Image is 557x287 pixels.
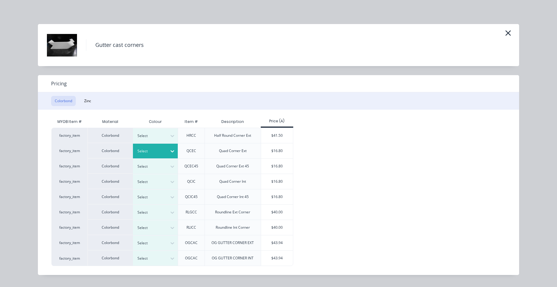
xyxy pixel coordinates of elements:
[88,235,133,250] div: Colorbond
[88,174,133,189] div: Colorbond
[215,209,250,215] div: Roundline Ext Corner
[133,116,178,128] div: Colour
[186,209,197,215] div: RLGCC
[217,194,249,200] div: Quad Corner Int 45
[180,114,203,129] div: Item #
[261,205,293,220] div: $40.00
[88,158,133,174] div: Colorbond
[88,204,133,220] div: Colorbond
[88,250,133,266] div: Colorbond
[185,240,198,246] div: OGCAC
[51,204,88,220] div: factory_item
[51,80,67,87] span: Pricing
[51,220,88,235] div: factory_item
[219,179,246,184] div: Quad Corner Int
[261,174,293,189] div: $16.80
[187,179,195,184] div: QCIC
[51,174,88,189] div: factory_item
[186,133,196,138] div: HRCC
[185,255,198,261] div: OGCAC
[88,189,133,204] div: Colorbond
[88,128,133,143] div: Colorbond
[185,194,198,200] div: QCIC45
[261,220,293,235] div: $40.00
[81,96,95,106] button: Zinc
[214,133,251,138] div: Half Round Corner Ext
[88,116,133,128] div: Material
[51,116,88,128] div: MYOB Item #
[219,148,247,154] div: Quad Corner Ext
[51,143,88,158] div: factory_item
[47,30,77,60] img: Gutter cast corners
[216,163,249,169] div: Quad Corner Ext 45
[51,128,88,143] div: factory_item
[88,220,133,235] div: Colorbond
[211,240,254,246] div: OG GUTTER CORNER EXT
[261,235,293,250] div: $43.94
[88,143,133,158] div: Colorbond
[184,163,198,169] div: QCEC45
[51,235,88,250] div: factory_item
[51,250,88,266] div: factory_item
[216,225,250,230] div: Roundline Int Corner
[51,96,76,106] button: Colorbond
[261,143,293,158] div: $16.80
[86,39,153,51] h4: Gutter cast corners
[186,225,196,230] div: RLICC
[51,189,88,204] div: factory_item
[261,189,293,204] div: $16.80
[261,128,293,143] div: $41.50
[261,251,293,266] div: $43.94
[186,148,196,154] div: QCEC
[212,255,254,261] div: OG GUTTER CORNER INT
[261,118,294,124] div: Price (A)
[217,114,249,129] div: Description
[261,159,293,174] div: $16.80
[51,158,88,174] div: factory_item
